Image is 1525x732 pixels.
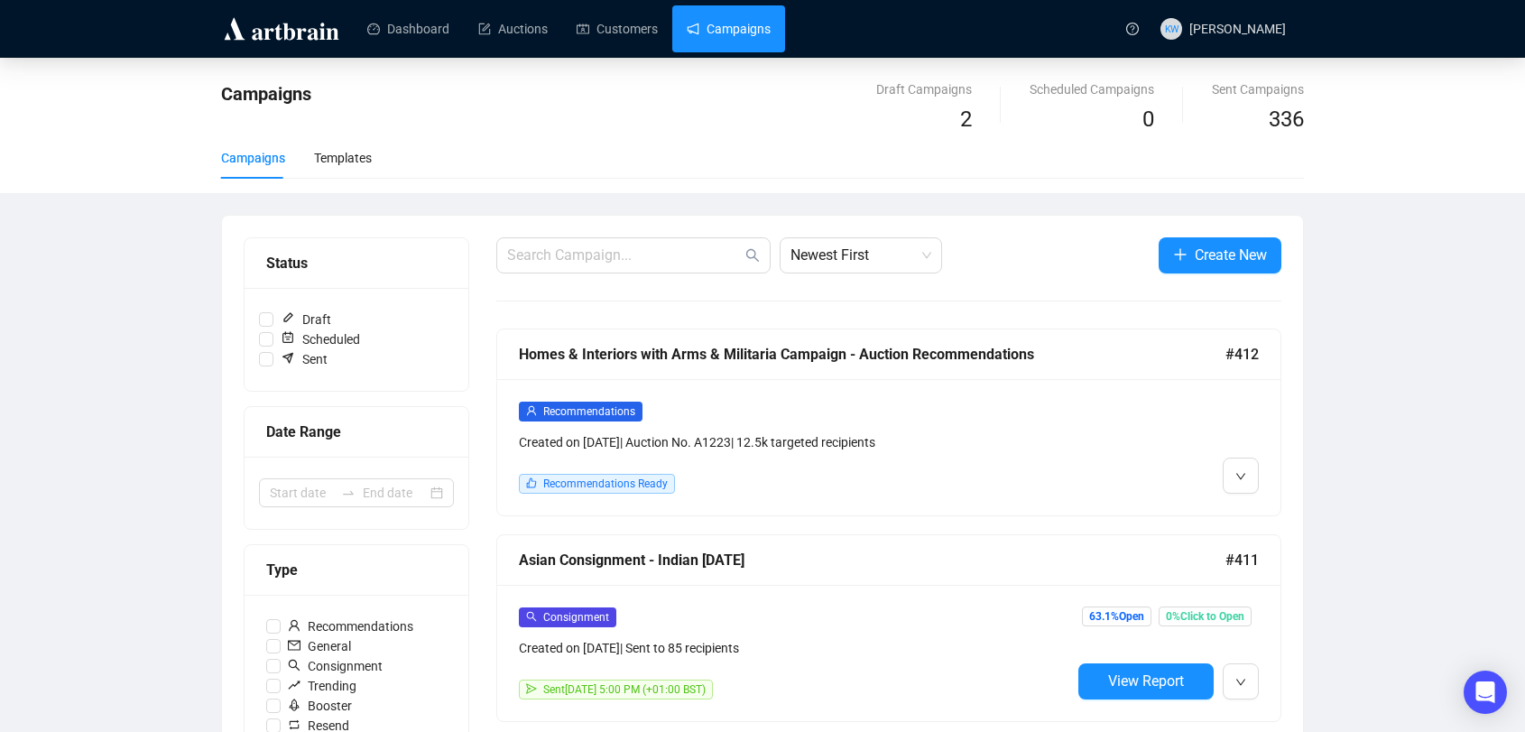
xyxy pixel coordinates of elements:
[314,148,372,168] div: Templates
[543,683,706,696] span: Sent [DATE] 5:00 PM (+01:00 BST)
[1082,607,1151,626] span: 63.1% Open
[281,696,359,716] span: Booster
[1142,107,1154,132] span: 0
[1235,677,1246,688] span: down
[577,5,658,52] a: Customers
[526,611,537,622] span: search
[273,329,367,349] span: Scheduled
[281,636,358,656] span: General
[496,534,1281,722] a: Asian Consignment - Indian [DATE]#411searchConsignmentCreated on [DATE]| Sent to 85 recipientssen...
[526,683,537,694] span: send
[266,421,447,443] div: Date Range
[266,559,447,581] div: Type
[288,659,300,672] span: search
[1126,23,1139,35] span: question-circle
[1225,549,1259,571] span: #411
[1464,671,1507,714] div: Open Intercom Messenger
[1189,22,1286,36] span: [PERSON_NAME]
[519,343,1225,366] div: Homes & Interiors with Arms & Militaria Campaign - Auction Recommendations
[341,486,356,500] span: to
[1195,244,1267,266] span: Create New
[1159,607,1252,626] span: 0% Click to Open
[221,148,285,168] div: Campaigns
[288,699,300,711] span: rocket
[288,619,300,632] span: user
[281,656,390,676] span: Consignment
[543,477,668,490] span: Recommendations Ready
[221,14,342,43] img: logo
[478,5,548,52] a: Auctions
[519,432,1071,452] div: Created on [DATE] | Auction No. A1223 | 12.5k targeted recipients
[1159,237,1281,273] button: Create New
[543,405,635,418] span: Recommendations
[876,79,972,99] div: Draft Campaigns
[281,616,421,636] span: Recommendations
[221,83,311,105] span: Campaigns
[507,245,742,266] input: Search Campaign...
[519,638,1071,658] div: Created on [DATE] | Sent to 85 recipients
[270,483,334,503] input: Start date
[288,639,300,652] span: mail
[519,549,1225,571] div: Asian Consignment - Indian [DATE]
[790,238,931,273] span: Newest First
[288,679,300,691] span: rise
[341,486,356,500] span: swap-right
[496,329,1281,516] a: Homes & Interiors with Arms & Militaria Campaign - Auction Recommendations#412userRecommendations...
[543,611,609,624] span: Consignment
[273,349,335,369] span: Sent
[1173,247,1188,262] span: plus
[526,477,537,488] span: like
[745,248,760,263] span: search
[1235,471,1246,482] span: down
[266,252,447,274] div: Status
[687,5,771,52] a: Campaigns
[367,5,449,52] a: Dashboard
[1225,343,1259,366] span: #412
[1269,107,1304,132] span: 336
[1030,79,1154,99] div: Scheduled Campaigns
[363,483,427,503] input: End date
[1078,663,1214,700] button: View Report
[960,107,972,132] span: 2
[288,718,300,731] span: retweet
[1212,79,1304,99] div: Sent Campaigns
[1164,21,1178,36] span: KW
[281,676,364,696] span: Trending
[273,310,338,329] span: Draft
[1108,672,1184,690] span: View Report
[526,405,537,416] span: user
